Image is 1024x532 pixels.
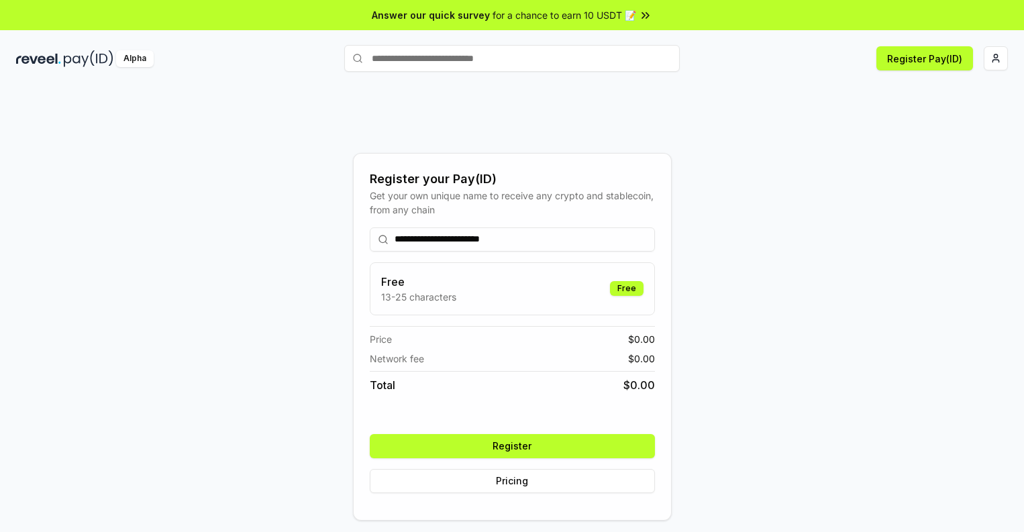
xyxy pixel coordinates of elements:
[610,281,644,296] div: Free
[64,50,113,67] img: pay_id
[370,332,392,346] span: Price
[370,352,424,366] span: Network fee
[381,274,456,290] h3: Free
[623,377,655,393] span: $ 0.00
[370,434,655,458] button: Register
[628,352,655,366] span: $ 0.00
[493,8,636,22] span: for a chance to earn 10 USDT 📝
[381,290,456,304] p: 13-25 characters
[372,8,490,22] span: Answer our quick survey
[370,170,655,189] div: Register your Pay(ID)
[116,50,154,67] div: Alpha
[370,377,395,393] span: Total
[16,50,61,67] img: reveel_dark
[370,469,655,493] button: Pricing
[628,332,655,346] span: $ 0.00
[370,189,655,217] div: Get your own unique name to receive any crypto and stablecoin, from any chain
[876,46,973,70] button: Register Pay(ID)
